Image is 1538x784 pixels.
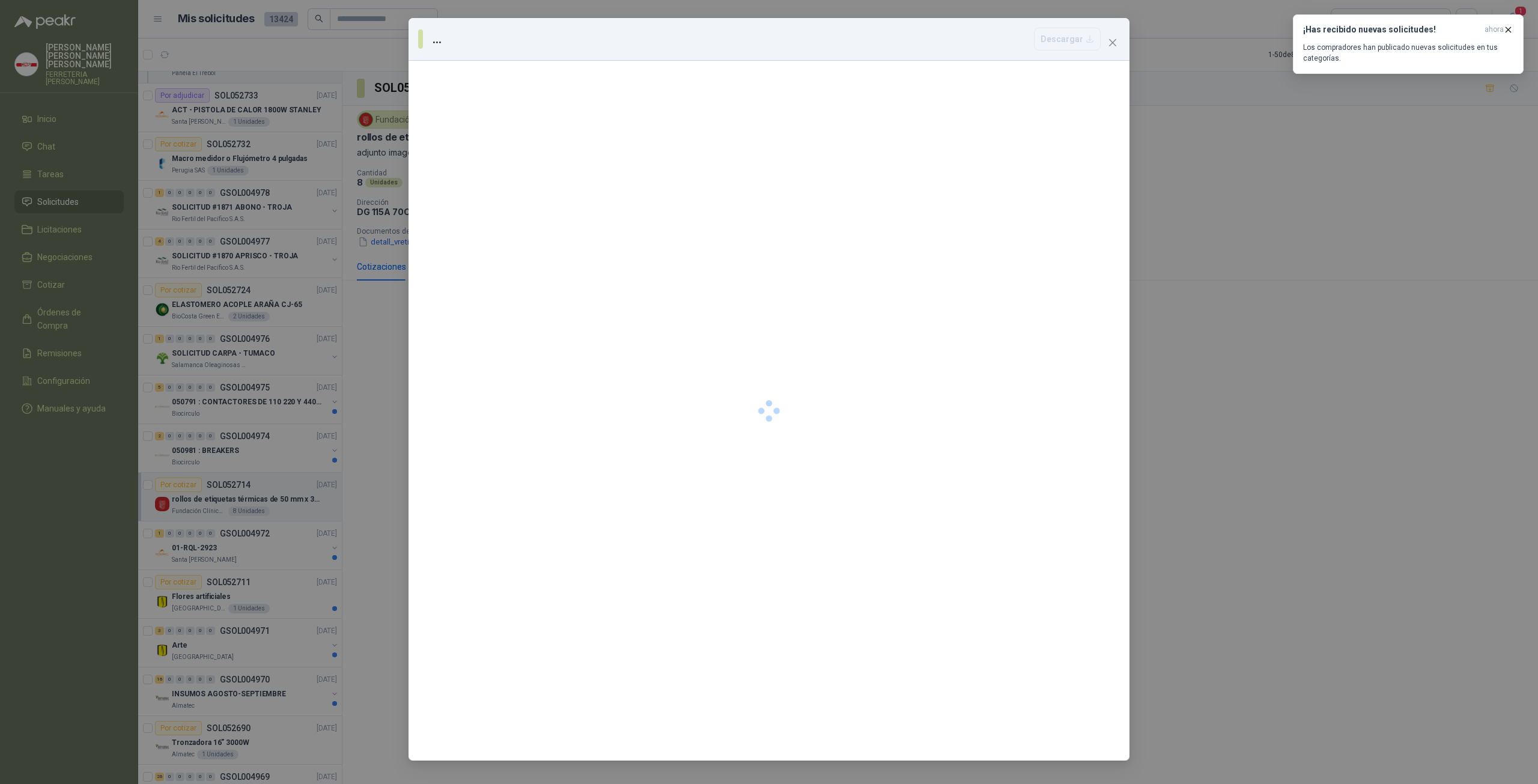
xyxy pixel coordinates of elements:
span: close [1108,38,1117,47]
span: ahora [1485,25,1504,35]
button: ¡Has recibido nuevas solicitudes!ahora Los compradores han publicado nuevas solicitudes en tus ca... [1293,14,1524,74]
h3: ¡Has recibido nuevas solicitudes! [1303,25,1480,35]
button: Descargar [1034,28,1101,50]
h3: ... [433,30,446,48]
button: Close [1103,33,1122,52]
p: Los compradores han publicado nuevas solicitudes en tus categorías. [1303,42,1513,64]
